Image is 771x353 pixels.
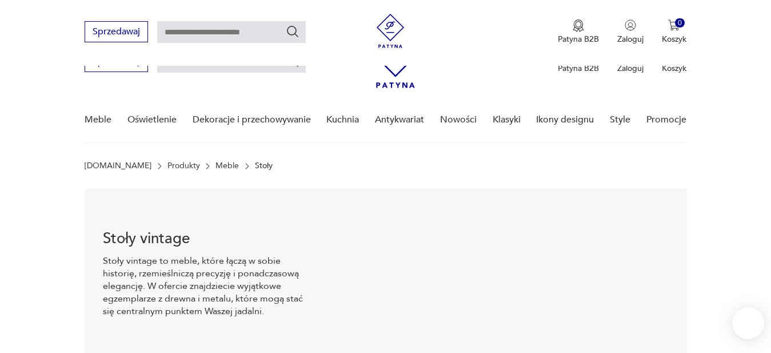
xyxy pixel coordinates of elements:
[617,34,644,45] p: Zaloguj
[286,25,299,38] button: Szukaj
[573,19,584,32] img: Ikona medalu
[215,161,239,170] a: Meble
[536,98,594,142] a: Ikony designu
[625,19,636,31] img: Ikonka użytkownika
[610,98,630,142] a: Style
[255,161,273,170] p: Stoły
[662,63,686,74] p: Koszyk
[103,232,307,245] h1: Stoły vintage
[85,21,148,42] button: Sprzedawaj
[617,63,644,74] p: Zaloguj
[675,18,685,28] div: 0
[440,98,477,142] a: Nowości
[193,98,311,142] a: Dekoracje i przechowywanie
[85,98,111,142] a: Meble
[646,98,686,142] a: Promocje
[127,98,177,142] a: Oświetlenie
[558,34,599,45] p: Patyna B2B
[326,98,359,142] a: Kuchnia
[668,19,680,31] img: Ikona koszyka
[558,19,599,45] button: Patyna B2B
[167,161,200,170] a: Produkty
[493,98,521,142] a: Klasyki
[558,63,599,74] p: Patyna B2B
[373,14,408,48] img: Patyna - sklep z meblami i dekoracjami vintage
[662,19,686,45] button: 0Koszyk
[103,255,307,318] p: Stoły vintage to meble, które łączą w sobie historię, rzemieślniczą precyzję i ponadczasową elega...
[617,19,644,45] button: Zaloguj
[732,307,764,339] iframe: Smartsupp widget button
[558,19,599,45] a: Ikona medaluPatyna B2B
[375,98,424,142] a: Antykwariat
[85,161,151,170] a: [DOMAIN_NAME]
[85,58,148,66] a: Sprzedawaj
[662,34,686,45] p: Koszyk
[85,29,148,37] a: Sprzedawaj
